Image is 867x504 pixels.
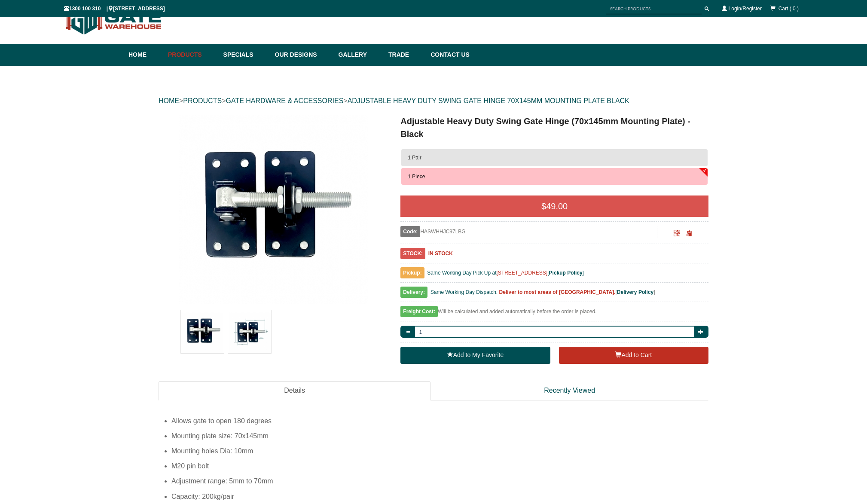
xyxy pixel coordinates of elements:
li: Mounting holes Dia: 10mm [171,443,708,458]
h1: Adjustable Heavy Duty Swing Gate Hinge (70x145mm Mounting Plate) - Black [400,115,708,141]
input: SEARCH PRODUCTS [606,3,702,14]
li: Capacity: 200kg/pair [171,489,708,504]
span: Pickup: [400,267,424,278]
a: Gallery [334,44,384,66]
li: Allows gate to open 180 degrees [171,413,708,428]
span: 1 Piece [408,174,425,180]
span: Freight Cost: [400,306,438,317]
a: Specials [219,44,271,66]
span: Cart ( 0 ) [778,6,799,12]
li: Adjustment range: 5mm to 70mm [171,473,708,489]
a: Products [164,44,219,66]
span: Same Working Day Pick Up at [ ] [427,270,584,276]
a: Home [128,44,164,66]
a: HOME [159,97,179,104]
li: M20 pin bolt [171,458,708,473]
b: Deliver to most areas of [GEOGRAPHIC_DATA]. [499,289,616,295]
a: Click to enlarge and scan to share. [674,231,680,237]
img: Adjustable Heavy Duty Swing Gate Hinge (70x145mm Mounting Plate) - Black - 1 Piece - Gate Warehouse [179,115,368,304]
b: IN STOCK [428,250,453,257]
a: GATE HARDWARE & ACCESSORIES [226,97,343,104]
div: > > > [159,87,708,115]
a: Add to My Favorite [400,347,550,364]
a: Contact Us [426,44,470,66]
a: Delivery Policy [617,289,653,295]
a: Our Designs [271,44,334,66]
span: STOCK: [400,248,425,259]
span: 1300 100 310 | [STREET_ADDRESS] [64,6,165,12]
a: ADJUSTABLE HEAVY DUTY SWING GATE HINGE 70X145MM MOUNTING PLATE BLACK [348,97,629,104]
button: Add to Cart [559,347,708,364]
button: 1 Pair [401,149,708,166]
a: Details [159,381,430,400]
span: Delivery: [400,287,427,298]
span: Code: [400,226,420,237]
div: $ [400,195,708,217]
a: PRODUCTS [183,97,222,104]
a: Login/Register [729,6,762,12]
span: 49.00 [546,202,568,211]
a: Pickup Policy [549,270,583,276]
button: 1 Piece [401,168,708,185]
div: HASWHHJC97LBG [400,226,657,237]
a: Recently Viewed [430,381,708,400]
span: 1 Pair [408,155,421,161]
span: Click to copy the URL [686,230,692,237]
img: Adjustable Heavy Duty Swing Gate Hinge (70x145mm Mounting Plate) - Black [181,310,224,353]
div: [ ] [400,287,708,302]
a: Trade [384,44,426,66]
a: Adjustable Heavy Duty Swing Gate Hinge (70x145mm Mounting Plate) - Black - 1 Piece - Gate Warehouse [159,115,387,304]
a: [STREET_ADDRESS] [497,270,548,276]
span: Same Working Day Dispatch. [430,289,498,295]
img: Adjustable Heavy Duty Swing Gate Hinge (70x145mm Mounting Plate) - Black [228,310,271,353]
div: Will be calculated and added automatically before the order is placed. [400,306,708,321]
li: Mounting plate size: 70x145mm [171,428,708,443]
